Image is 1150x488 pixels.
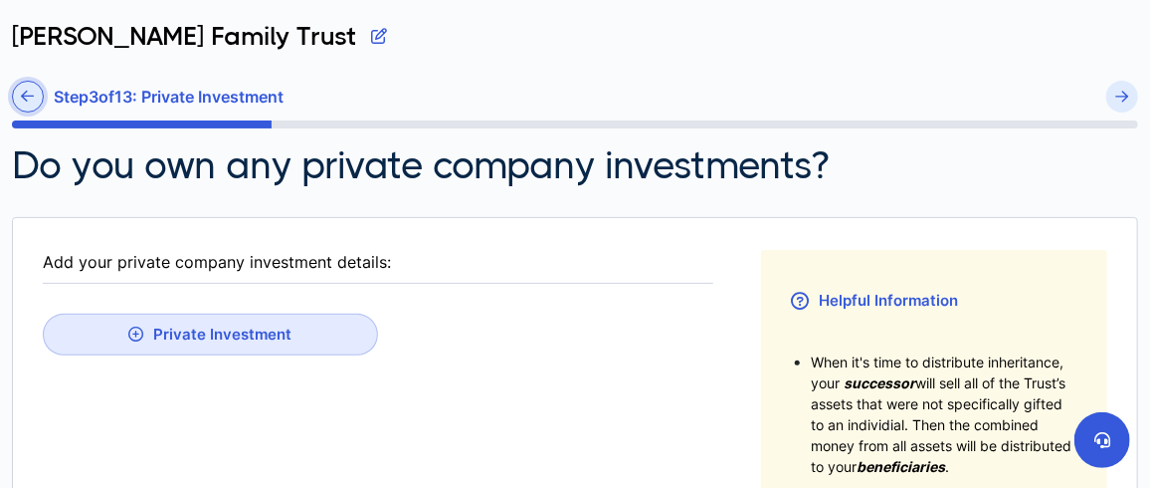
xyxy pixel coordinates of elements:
[12,21,1138,81] div: [PERSON_NAME] Family Trust
[43,314,378,356] button: Private Investment
[844,374,915,391] span: successor
[791,280,1077,322] h3: Helpful Information
[857,458,945,475] span: beneficiaries
[811,354,1071,475] span: When it's time to distribute inheritance, your will sell all of the Trust’s assets that were not ...
[12,143,830,187] h2: Do you own any private company investments?
[54,88,284,107] h6: Step 3 of 13 : Private Investment
[43,250,713,275] div: Add your private company investment details:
